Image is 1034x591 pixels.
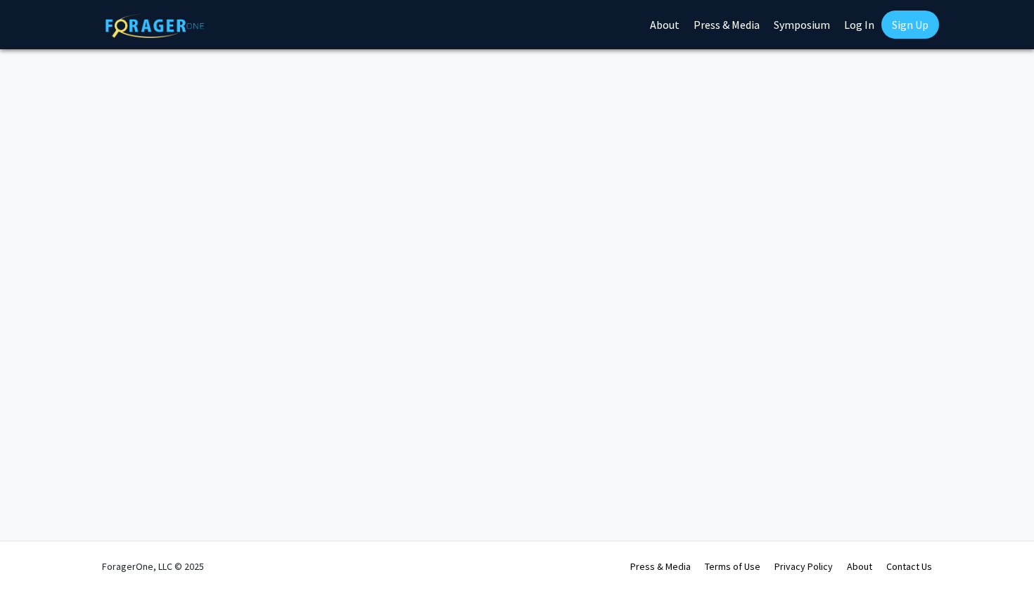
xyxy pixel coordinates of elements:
a: Press & Media [630,560,691,573]
div: ForagerOne, LLC © 2025 [102,542,204,591]
a: Privacy Policy [774,560,833,573]
img: ForagerOne Logo [106,13,204,38]
a: Sign Up [881,11,939,39]
a: About [847,560,872,573]
a: Terms of Use [705,560,760,573]
a: Contact Us [886,560,932,573]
